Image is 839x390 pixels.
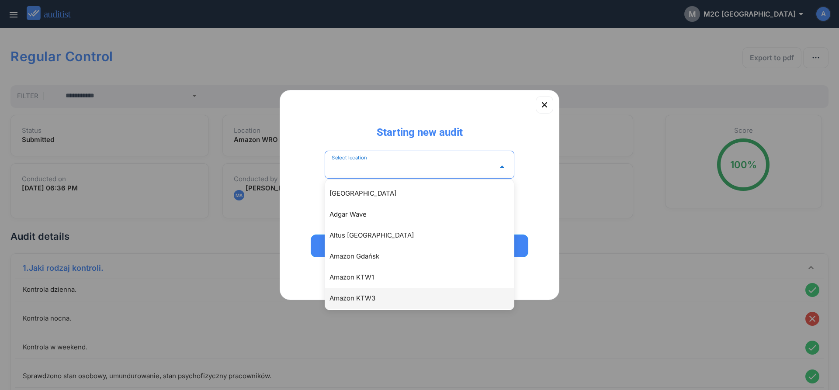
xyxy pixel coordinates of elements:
[329,272,518,283] div: Amazon KTW1
[497,162,507,172] i: arrow_drop_down
[329,293,518,304] div: Amazon KTW3
[329,209,518,220] div: Adgar Wave
[322,241,517,251] div: Start Audit
[311,235,528,257] button: Start Audit
[329,230,518,241] div: Altus [GEOGRAPHIC_DATA]
[329,251,518,262] div: Amazon Gdańsk
[370,118,470,139] div: Starting new audit
[332,160,495,174] input: Select location
[329,188,518,199] div: [GEOGRAPHIC_DATA]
